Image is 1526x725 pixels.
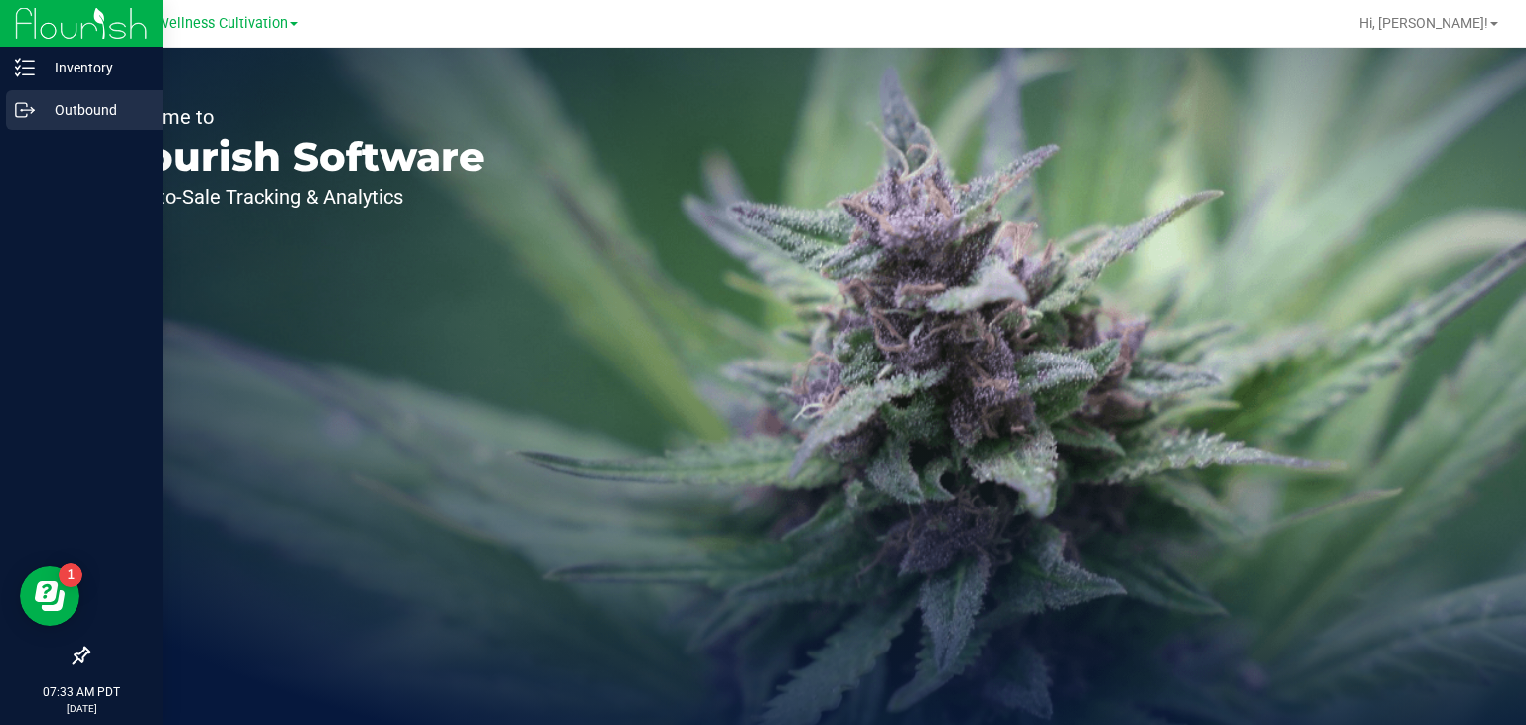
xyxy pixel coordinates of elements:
[107,15,288,32] span: Polaris Wellness Cultivation
[107,187,485,207] p: Seed-to-Sale Tracking & Analytics
[20,566,79,626] iframe: Resource center
[15,100,35,120] inline-svg: Outbound
[15,58,35,77] inline-svg: Inventory
[107,107,485,127] p: Welcome to
[1359,15,1488,31] span: Hi, [PERSON_NAME]!
[9,683,154,701] p: 07:33 AM PDT
[107,137,485,177] p: Flourish Software
[59,563,82,587] iframe: Resource center unread badge
[35,98,154,122] p: Outbound
[9,701,154,716] p: [DATE]
[35,56,154,79] p: Inventory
